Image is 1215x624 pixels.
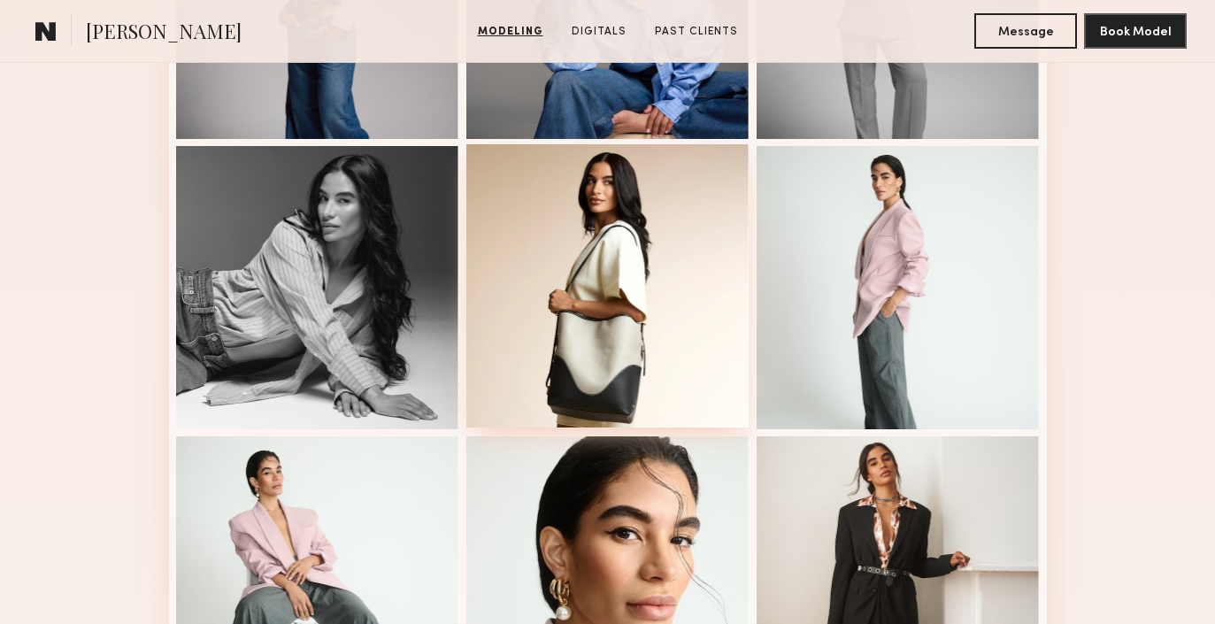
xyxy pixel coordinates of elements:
[565,24,634,40] a: Digitals
[1084,13,1187,49] button: Book Model
[86,18,242,49] span: [PERSON_NAME]
[974,13,1077,49] button: Message
[1084,23,1187,38] a: Book Model
[471,24,550,40] a: Modeling
[648,24,745,40] a: Past Clients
